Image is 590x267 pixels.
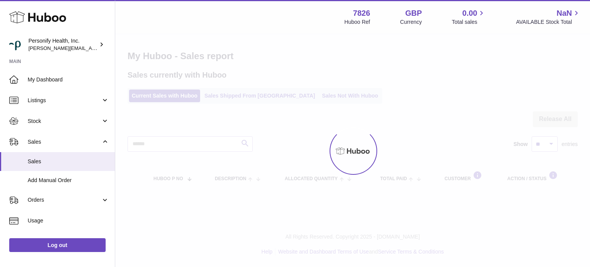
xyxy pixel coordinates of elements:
span: Orders [28,196,101,204]
span: AVAILABLE Stock Total [516,18,581,26]
strong: GBP [405,8,422,18]
strong: 7826 [353,8,370,18]
span: Stock [28,118,101,125]
div: Huboo Ref [345,18,370,26]
span: 0.00 [462,8,477,18]
a: Log out [9,238,106,252]
a: NaN AVAILABLE Stock Total [516,8,581,26]
span: Sales [28,138,101,146]
span: Total sales [452,18,486,26]
span: My Dashboard [28,76,109,83]
span: NaN [557,8,572,18]
img: donald.holliday@virginpulse.com [9,39,21,50]
span: Sales [28,158,109,165]
div: Currency [400,18,422,26]
a: 0.00 Total sales [452,8,486,26]
span: [PERSON_NAME][EMAIL_ADDRESS][PERSON_NAME][DOMAIN_NAME] [28,45,195,51]
span: Add Manual Order [28,177,109,184]
div: Personify Health, Inc. [28,37,98,52]
span: Listings [28,97,101,104]
span: Usage [28,217,109,224]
